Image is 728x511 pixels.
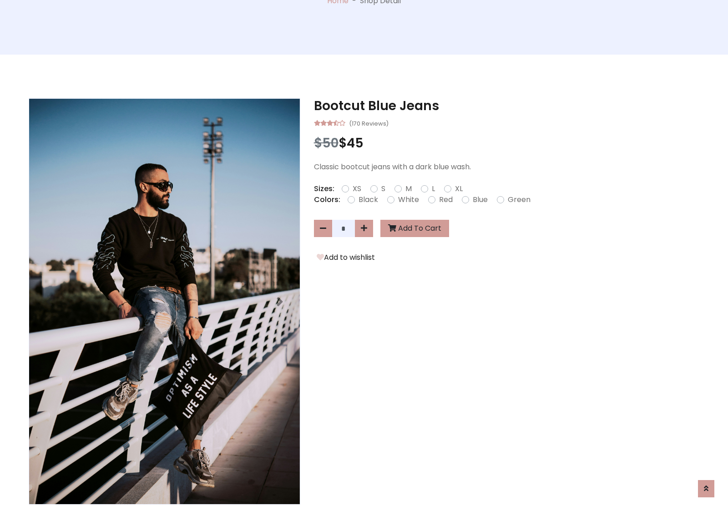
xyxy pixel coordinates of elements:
label: L [432,183,435,194]
label: S [381,183,385,194]
h3: Bootcut Blue Jeans [314,98,699,114]
label: XS [353,183,361,194]
span: $50 [314,134,339,152]
small: (170 Reviews) [349,117,389,128]
p: Classic bootcut jeans with a dark blue wash. [314,162,699,172]
label: White [398,194,419,205]
button: Add to wishlist [314,252,378,263]
label: Black [359,194,378,205]
p: Colors: [314,194,340,205]
label: XL [455,183,463,194]
p: Sizes: [314,183,334,194]
label: Red [439,194,453,205]
h3: $ [314,136,699,151]
span: 45 [347,134,364,152]
img: Image [29,99,300,504]
label: M [405,183,412,194]
button: Add To Cart [380,220,449,237]
label: Blue [473,194,488,205]
label: Green [508,194,531,205]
